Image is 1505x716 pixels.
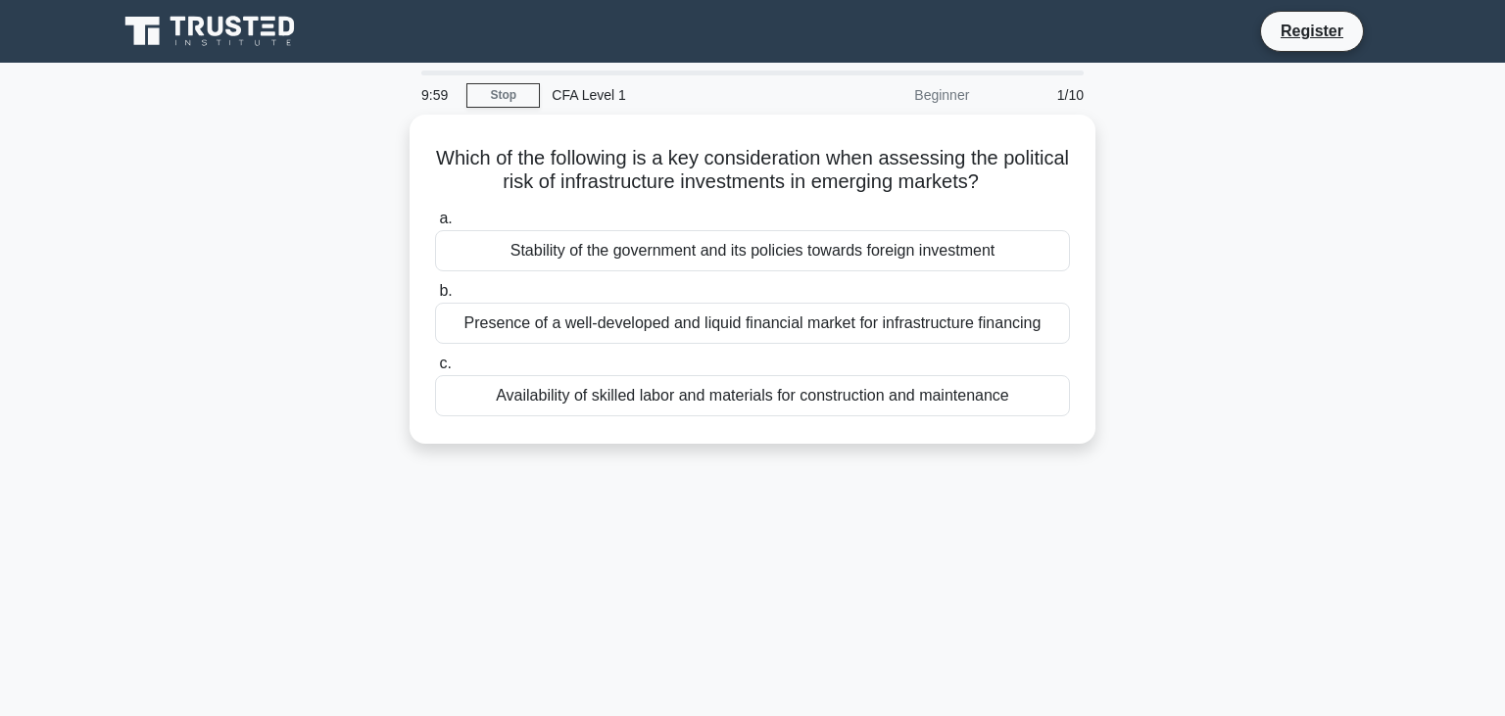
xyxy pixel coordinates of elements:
[439,210,452,226] span: a.
[540,75,809,115] div: CFA Level 1
[981,75,1095,115] div: 1/10
[435,303,1070,344] div: Presence of a well-developed and liquid financial market for infrastructure financing
[410,75,466,115] div: 9:59
[435,375,1070,416] div: Availability of skilled labor and materials for construction and maintenance
[439,282,452,299] span: b.
[466,83,540,108] a: Stop
[439,355,451,371] span: c.
[1269,19,1355,43] a: Register
[809,75,981,115] div: Beginner
[433,146,1072,195] h5: Which of the following is a key consideration when assessing the political risk of infrastructure...
[435,230,1070,271] div: Stability of the government and its policies towards foreign investment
